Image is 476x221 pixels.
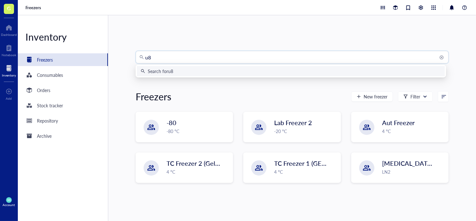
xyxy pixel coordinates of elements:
[2,73,16,77] div: Inventory
[18,30,108,43] div: Inventory
[37,102,63,109] div: Stock tracker
[1,33,17,37] div: Dashboard
[382,159,455,168] span: [MEDICAL_DATA] Galileo
[136,90,171,103] div: Freezers
[6,97,12,100] div: Add
[410,93,420,100] div: Filter
[274,128,337,135] div: -20 °C
[25,5,42,10] a: Freezers
[37,87,50,94] div: Orders
[18,53,108,66] a: Freezers
[18,69,108,81] a: Consumables
[18,130,108,142] a: Archive
[7,199,11,201] span: GD
[37,56,53,63] div: Freezers
[382,118,415,127] span: Aut Freezer
[274,118,312,127] span: Lab Freezer 2
[37,117,58,124] div: Repository
[382,168,444,175] div: LN2
[148,68,173,75] div: Search for u8
[18,84,108,97] a: Orders
[274,168,337,175] div: 4 °C
[167,128,229,135] div: -80 °C
[18,114,108,127] a: Repository
[3,203,15,207] div: Account
[382,128,444,135] div: 4 °C
[167,168,229,175] div: 4 °C
[2,53,16,57] div: Notebook
[167,118,176,127] span: -80
[7,4,11,12] span: G
[37,132,52,139] div: Archive
[37,71,63,78] div: Consumables
[18,99,108,112] a: Stock tracker
[2,43,16,57] a: Notebook
[351,91,393,102] button: New freezer
[364,94,387,99] span: New freezer
[274,159,331,168] span: TC Freezer 1 (GEL 1)
[167,159,222,168] span: TC Freezer 2 (Gel 6)
[1,23,17,37] a: Dashboard
[2,63,16,77] a: Inventory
